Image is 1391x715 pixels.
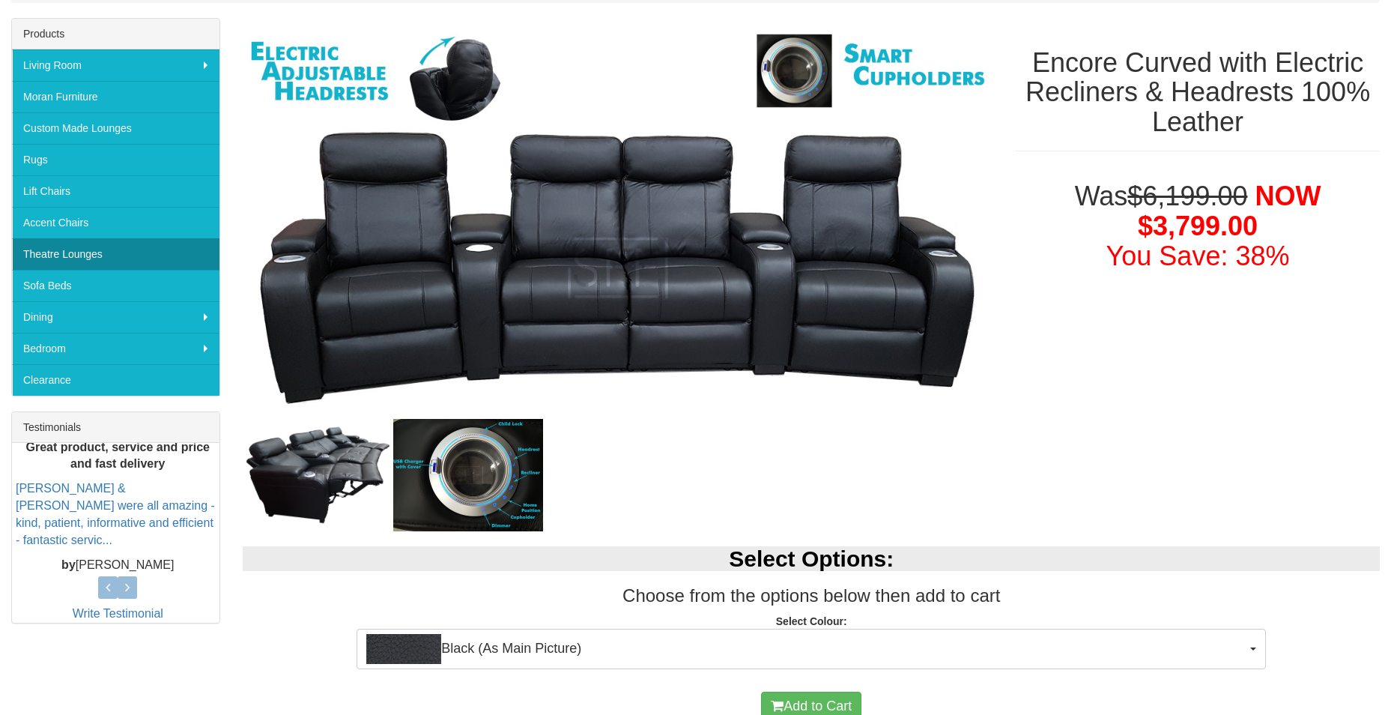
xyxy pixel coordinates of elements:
[729,546,894,571] b: Select Options:
[12,301,219,333] a: Dining
[357,629,1266,669] button: Black (As Main Picture)Black (As Main Picture)
[26,441,210,471] b: Great product, service and price and fast delivery
[73,607,163,620] a: Write Testimonial
[16,557,219,574] p: [PERSON_NAME]
[12,49,219,81] a: Living Room
[12,412,219,443] div: Testimonials
[1016,181,1380,271] h1: Was
[12,175,219,207] a: Lift Chairs
[12,364,219,396] a: Clearance
[1106,241,1290,271] font: You Save: 38%
[776,615,847,627] strong: Select Colour:
[12,112,219,144] a: Custom Made Lounges
[1138,181,1321,241] span: NOW $3,799.00
[1016,48,1380,137] h1: Encore Curved with Electric Recliners & Headrests 100% Leather
[366,634,441,664] img: Black (As Main Picture)
[12,144,219,175] a: Rugs
[12,19,219,49] div: Products
[12,81,219,112] a: Moran Furniture
[243,586,1380,606] h3: Choose from the options below then add to cart
[16,482,215,546] a: [PERSON_NAME] & [PERSON_NAME] were all amazing - kind, patient, informative and efficient - fanta...
[12,333,219,364] a: Bedroom
[12,207,219,238] a: Accent Chairs
[366,634,1246,664] span: Black (As Main Picture)
[12,238,219,270] a: Theatre Lounges
[12,270,219,301] a: Sofa Beds
[1127,181,1247,211] del: $6,199.00
[61,558,76,571] b: by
